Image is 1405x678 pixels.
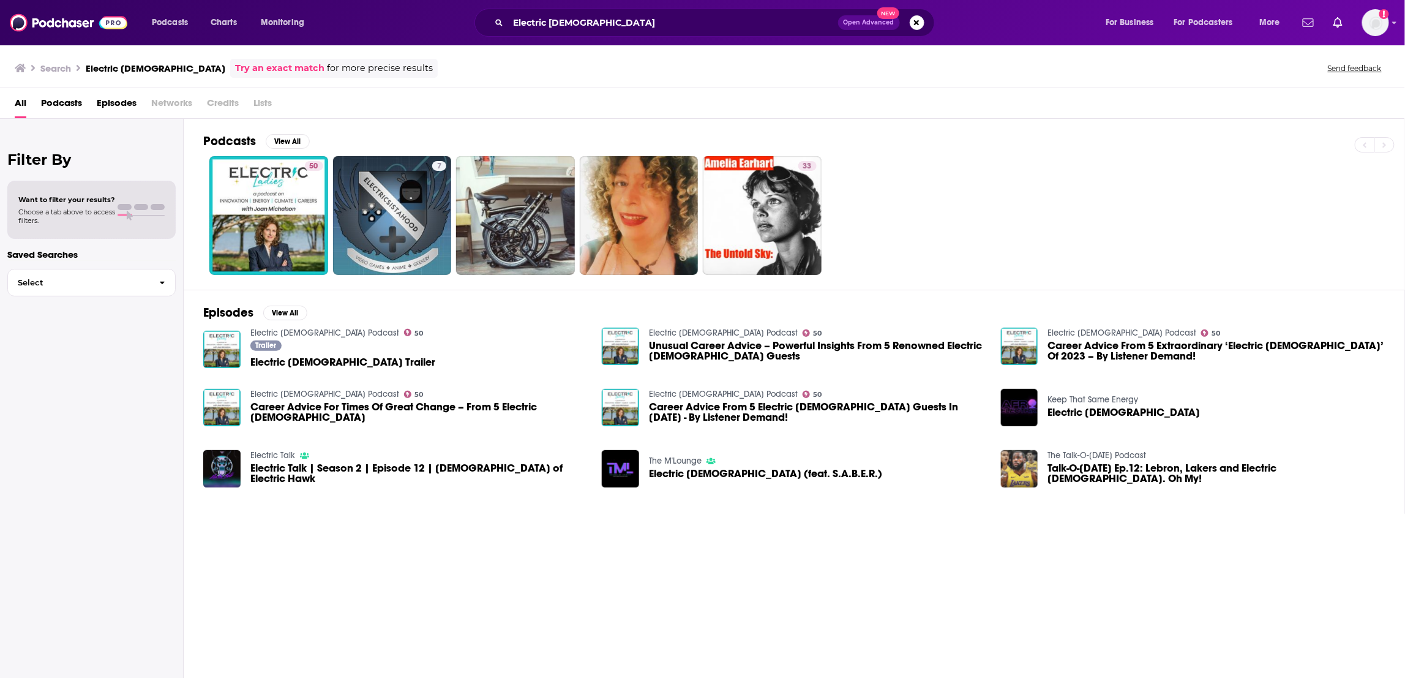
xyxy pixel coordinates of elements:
[649,402,986,423] a: Career Advice From 5 Electric Ladies Guests In 2022 - By Listener Demand!
[1298,12,1319,33] a: Show notifications dropdown
[803,160,812,173] span: 33
[40,62,71,74] h3: Search
[703,156,822,275] a: 33
[203,389,241,426] img: Career Advice For Times Of Great Change – From 5 Electric Ladies
[404,329,424,336] a: 50
[203,305,253,320] h2: Episodes
[486,9,946,37] div: Search podcasts, credits, & more...
[250,328,399,338] a: Electric Ladies Podcast
[649,341,986,361] a: Unusual Career Advice – Powerful Insights From 5 Renowned Electric Ladies Guests
[250,402,588,423] span: Career Advice For Times Of Great Change – From 5 Electric [DEMOGRAPHIC_DATA]
[15,93,26,118] a: All
[803,391,822,398] a: 50
[235,61,324,75] a: Try an exact match
[1212,331,1221,336] span: 50
[310,160,318,173] span: 50
[602,450,639,488] a: Electric Ladies (feat. S.A.B.E.R.)
[7,249,176,260] p: Saved Searches
[649,402,986,423] span: Career Advice From 5 Electric [DEMOGRAPHIC_DATA] Guests In [DATE] - By Listener Demand!
[1047,341,1385,361] span: Career Advice From 5 Extraordinary ‘Electric [DEMOGRAPHIC_DATA]’ Of 2023 – By Listener Demand!
[1001,450,1038,488] img: Talk-O-Tuesday Ep.12: Lebron, Lakers and Electric Ladies. Oh My!
[414,392,423,397] span: 50
[266,134,310,149] button: View All
[41,93,82,118] a: Podcasts
[18,208,115,225] span: Choose a tab above to access filters.
[798,161,817,171] a: 33
[250,463,588,484] a: Electric Talk | Season 2 | Episode 12 | Ladies of Electric Hawk
[1106,14,1154,31] span: For Business
[1362,9,1389,36] img: User Profile
[1047,341,1385,361] a: Career Advice From 5 Extraordinary ‘Electric Ladies’ Of 2023 – By Listener Demand!
[1328,12,1347,33] a: Show notifications dropdown
[7,269,176,296] button: Select
[649,389,798,399] a: Electric Ladies Podcast
[1379,9,1389,19] svg: Add a profile image
[10,11,127,34] img: Podchaser - Follow, Share and Rate Podcasts
[404,391,424,398] a: 50
[1362,9,1389,36] span: Logged in as LindaBurns
[203,134,310,149] a: PodcastsView All
[209,156,328,275] a: 50
[250,389,399,399] a: Electric Ladies Podcast
[1001,328,1038,365] img: Career Advice From 5 Extraordinary ‘Electric Ladies’ Of 2023 – By Listener Demand!
[414,331,423,336] span: 50
[1047,463,1385,484] span: Talk-O-[DATE] Ep.12: Lebron, Lakers and Electric [DEMOGRAPHIC_DATA]. Oh My!
[255,342,276,349] span: Trailer
[305,161,323,171] a: 50
[838,15,900,30] button: Open AdvancedNew
[649,469,882,479] a: Electric Ladies (feat. S.A.B.E.R.)
[1251,13,1295,32] button: open menu
[814,392,822,397] span: 50
[649,341,986,361] span: Unusual Career Advice – Powerful Insights From 5 Renowned Electric [DEMOGRAPHIC_DATA] Guests
[8,279,149,287] span: Select
[203,134,256,149] h2: Podcasts
[203,305,307,320] a: EpisodesView All
[1362,9,1389,36] button: Show profile menu
[250,357,435,367] a: Electric Ladies Trailer
[1324,63,1385,73] button: Send feedback
[7,151,176,168] h2: Filter By
[877,7,899,19] span: New
[1047,407,1200,418] a: Electric Ladies
[151,93,192,118] span: Networks
[602,389,639,426] img: Career Advice From 5 Electric Ladies Guests In 2022 - By Listener Demand!
[97,93,137,118] a: Episodes
[250,450,295,461] a: Electric Talk
[814,331,822,336] span: 50
[602,328,639,365] img: Unusual Career Advice – Powerful Insights From 5 Renowned Electric Ladies Guests
[649,328,798,338] a: Electric Ladies Podcast
[333,156,452,275] a: 7
[803,330,822,337] a: 50
[263,306,307,320] button: View All
[250,402,588,423] a: Career Advice For Times Of Great Change – From 5 Electric Ladies
[844,20,894,26] span: Open Advanced
[1001,389,1038,426] img: Electric Ladies
[437,160,441,173] span: 7
[203,331,241,368] img: Electric Ladies Trailer
[143,13,204,32] button: open menu
[1259,14,1280,31] span: More
[252,13,320,32] button: open menu
[250,463,588,484] span: Electric Talk | Season 2 | Episode 12 | [DEMOGRAPHIC_DATA] of Electric Hawk
[1047,463,1385,484] a: Talk-O-Tuesday Ep.12: Lebron, Lakers and Electric Ladies. Oh My!
[1174,14,1233,31] span: For Podcasters
[1166,13,1251,32] button: open menu
[152,14,188,31] span: Podcasts
[253,93,272,118] span: Lists
[1047,394,1138,405] a: Keep That Same Energy
[1047,407,1200,418] span: Electric [DEMOGRAPHIC_DATA]
[203,450,241,488] img: Electric Talk | Season 2 | Episode 12 | Ladies of Electric Hawk
[508,13,838,32] input: Search podcasts, credits, & more...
